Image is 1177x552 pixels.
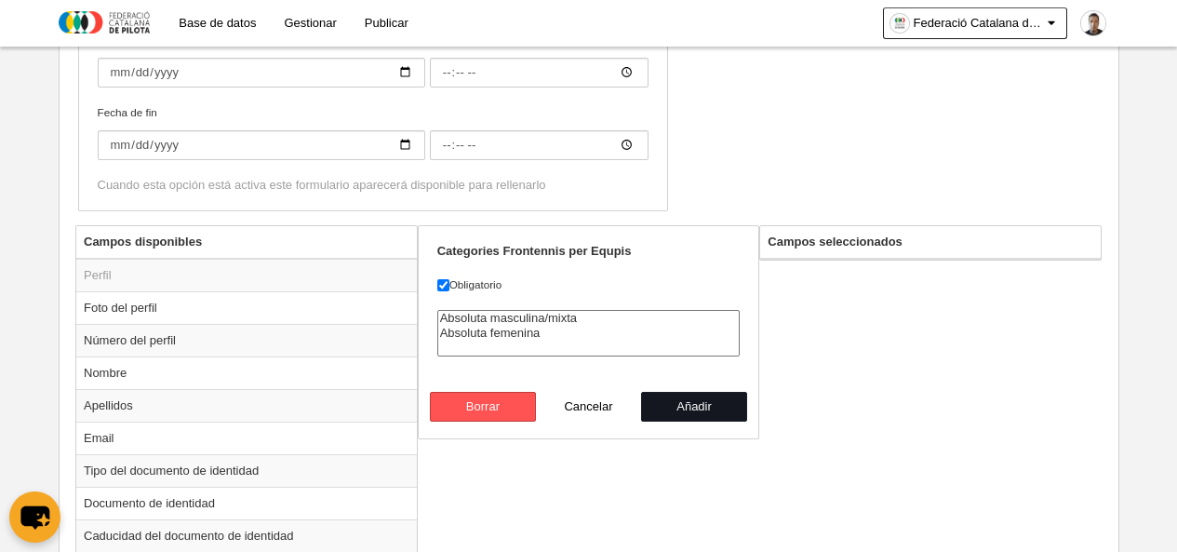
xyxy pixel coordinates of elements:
th: Campos disponibles [76,226,417,259]
td: Email [76,422,417,454]
th: Campos seleccionados [760,226,1101,259]
input: Fecha de fin [430,130,649,160]
button: Cancelar [536,392,642,422]
input: Fecha de inicio [430,58,649,88]
span: Federació Catalana de Pilota [914,14,1044,33]
button: Añadir [641,392,747,422]
a: Federació Catalana de Pilota [883,7,1067,39]
td: Foto del perfil [76,291,417,324]
label: Fecha de inicio [98,32,649,88]
option: Absoluta masculina/mixta [438,311,740,326]
input: Obligatorio [437,279,449,291]
option: Absoluta femenina [438,326,740,341]
td: Caducidad del documento de identidad [76,519,417,552]
img: OameYsTrywk4.30x30.jpg [890,14,909,33]
td: Nombre [76,357,417,389]
td: Perfil [76,259,417,292]
strong: Categories Frontennis per Equpis [437,244,632,258]
img: Pa7rUElv1kqe.30x30.jpg [1081,11,1105,35]
label: Fecha de fin [98,104,649,160]
td: Tipo del documento de identidad [76,454,417,487]
div: Cuando esta opción está activa este formulario aparecerá disponible para rellenarlo [98,177,649,194]
label: Obligatorio [437,276,741,293]
td: Documento de identidad [76,487,417,519]
td: Apellidos [76,389,417,422]
td: Número del perfil [76,324,417,357]
button: Borrar [430,392,536,422]
input: Fecha de inicio [98,58,425,88]
img: Federació Catalana de Pilota [59,11,150,34]
button: chat-button [9,491,60,543]
input: Fecha de fin [98,130,425,160]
